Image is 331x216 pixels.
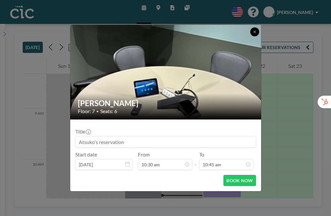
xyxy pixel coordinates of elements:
span: Floor: 7 [78,108,95,114]
span: • [96,109,99,114]
h2: [PERSON_NAME] [78,98,254,108]
button: BOOK NOW [223,175,256,186]
label: To [199,151,204,158]
label: Title [75,128,90,135]
label: Start date [75,151,97,158]
label: From [138,151,150,158]
span: Seats: 6 [100,108,117,114]
input: Atsuko's reservation [76,136,256,147]
span: - [195,154,197,168]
